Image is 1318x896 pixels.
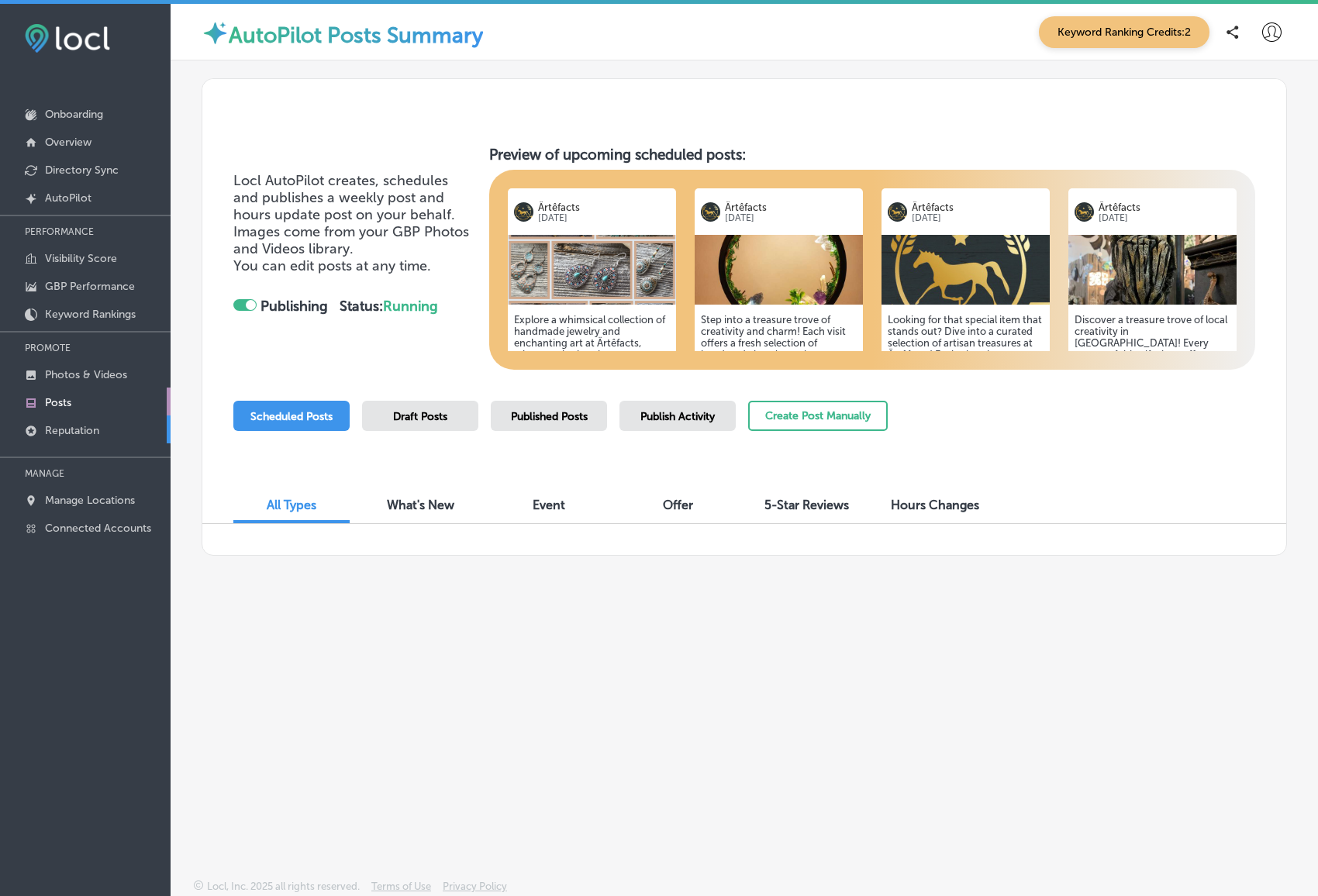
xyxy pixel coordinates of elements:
[701,314,857,477] h5: Step into a treasure trove of creativity and charm! Each visit offers a fresh selection of handma...
[207,880,360,892] p: Locl, Inc. 2025 all rights reserved.
[45,396,71,409] p: Posts
[45,280,135,293] p: GBP Performance
[383,298,438,315] span: Running
[508,235,676,305] img: 1757698332dd22bb94-bf54-4fde-b4f0-69c14932fdf2_2025-08-16.png
[1075,202,1094,222] img: logo
[233,257,431,274] span: You can edit posts at any time.
[45,136,91,149] p: Overview
[663,498,693,512] span: Offer
[202,19,229,47] img: autopilot-icon
[912,202,1044,213] p: Ärtêfacts
[725,202,857,213] p: Ärtêfacts
[267,498,316,512] span: All Types
[393,410,447,423] span: Draft Posts
[45,108,103,121] p: Onboarding
[45,164,119,177] p: Directory Sync
[229,22,483,48] label: AutoPilot Posts Summary
[912,213,1044,223] p: [DATE]
[511,410,588,423] span: Published Posts
[45,522,151,535] p: Connected Accounts
[1099,202,1230,213] p: Ärtêfacts
[250,410,333,423] span: Scheduled Posts
[489,146,1256,164] h3: Preview of upcoming scheduled posts:
[514,314,670,477] h5: Explore a whimsical collection of handmade jewelry and enchanting art at Ärtêfacts, where each pi...
[891,498,979,512] span: Hours Changes
[640,410,715,423] span: Publish Activity
[764,498,849,512] span: 5-Star Reviews
[1099,213,1230,223] p: [DATE]
[533,498,565,512] span: Event
[538,202,670,213] p: Ärtêfacts
[725,213,857,223] p: [DATE]
[45,191,91,205] p: AutoPilot
[888,314,1044,465] h5: Looking for that special item that stands out? Dive into a curated selection of artisan treasures...
[45,308,136,321] p: Keyword Rankings
[45,424,99,437] p: Reputation
[45,368,127,381] p: Photos & Videos
[233,172,469,257] span: Locl AutoPilot creates, schedules and publishes a weekly post and hours update post on your behal...
[1068,235,1237,305] img: 1757698370788cbb37-a218-457f-8edc-184d82daafd6_356C6140-AA16-46F1-8100-BC8DB0759497_1_105_c.jpeg
[701,202,720,222] img: logo
[45,494,135,507] p: Manage Locations
[1075,314,1230,488] h5: Discover a treasure trove of local creativity in [GEOGRAPHIC_DATA]! Every corner of this gift sho...
[888,202,907,222] img: logo
[45,252,117,265] p: Visibility Score
[340,298,438,315] strong: Status:
[695,235,863,305] img: 1757698353ec9eebef-df7f-4be8-a2bd-ce2f28c3047a_2025-08-14.jpg
[25,24,110,53] img: fda3e92497d09a02dc62c9cd864e3231.png
[514,202,533,222] img: logo
[748,401,888,431] button: Create Post Manually
[882,235,1050,305] img: 175769838835c99129-9142-4dc1-b03f-763314756294_unnamed.png
[260,298,328,315] strong: Publishing
[387,498,454,512] span: What's New
[1039,16,1209,48] span: Keyword Ranking Credits: 2
[538,213,670,223] p: [DATE]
